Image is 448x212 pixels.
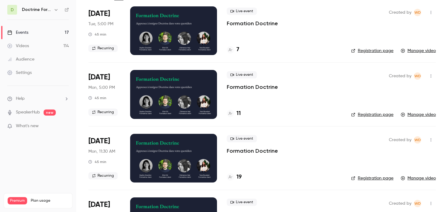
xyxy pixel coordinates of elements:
[414,72,421,80] span: Webinar Doctrine
[88,148,115,155] span: Mon, 11:30 AM
[7,70,32,76] div: Settings
[88,85,115,91] span: Mon, 5:00 PM
[389,72,411,80] span: Created by
[414,200,421,207] span: WD
[88,96,106,100] div: 45 min
[22,7,51,13] h6: Doctrine Formation Avocats
[236,46,239,54] h4: 7
[16,123,39,129] span: What's new
[88,72,110,82] span: [DATE]
[7,56,34,62] div: Audience
[227,173,242,181] a: 19
[7,96,69,102] li: help-dropdown-opener
[401,48,436,54] a: Manage video
[31,198,69,203] span: Plan usage
[351,48,393,54] a: Registration page
[227,20,278,27] a: Formation Doctrine
[414,9,421,16] span: WD
[88,32,106,37] div: 45 min
[88,21,113,27] span: Tue, 5:00 PM
[227,71,257,78] span: Live event
[88,136,110,146] span: [DATE]
[16,96,25,102] span: Help
[401,112,436,118] a: Manage video
[414,9,421,16] span: Webinar Doctrine
[227,135,257,142] span: Live event
[16,109,40,116] a: SpeakerHub
[227,147,278,155] a: Formation Doctrine
[88,159,106,164] div: 45 min
[236,109,241,118] h4: 11
[227,83,278,91] a: Formation Doctrine
[88,70,120,119] div: Oct 13 Mon, 5:00 PM (Europe/Paris)
[88,134,120,182] div: Oct 13 Mon, 11:30 AM (Europe/Paris)
[414,136,421,144] span: WD
[414,200,421,207] span: Webinar Doctrine
[351,175,393,181] a: Registration page
[236,173,242,181] h4: 19
[7,43,29,49] div: Videos
[351,112,393,118] a: Registration page
[88,9,110,19] span: [DATE]
[8,197,27,204] span: Premium
[88,6,120,55] div: Oct 14 Tue, 5:00 PM (Europe/Paris)
[227,46,239,54] a: 7
[414,136,421,144] span: Webinar Doctrine
[401,175,436,181] a: Manage video
[11,7,14,13] span: D
[389,200,411,207] span: Created by
[88,45,118,52] span: Recurring
[88,200,110,210] span: [DATE]
[88,172,118,179] span: Recurring
[7,30,28,36] div: Events
[227,199,257,206] span: Live event
[227,109,241,118] a: 11
[62,123,69,129] iframe: Noticeable Trigger
[414,72,421,80] span: WD
[389,9,411,16] span: Created by
[88,109,118,116] span: Recurring
[44,109,56,116] span: new
[227,8,257,15] span: Live event
[389,136,411,144] span: Created by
